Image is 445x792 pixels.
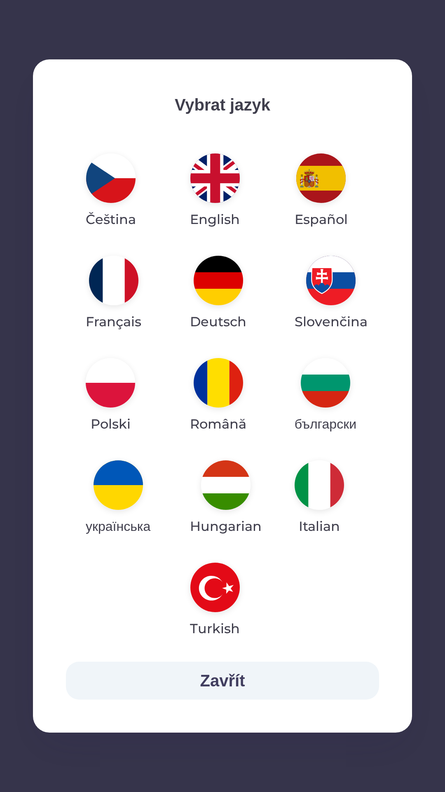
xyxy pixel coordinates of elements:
[91,414,131,434] p: Polski
[66,92,379,117] p: Vybrat jazyk
[66,249,161,338] button: Français
[190,312,246,332] p: Deutsch
[194,256,243,305] img: de flag
[295,210,348,229] p: Español
[194,358,243,408] img: ro flag
[190,414,246,434] p: Română
[190,619,240,639] p: Turkish
[170,249,266,338] button: Deutsch
[86,312,141,332] p: Français
[190,153,240,203] img: en flag
[170,454,281,543] button: Hungarian
[295,460,344,510] img: it flag
[275,147,368,236] button: Español
[86,153,136,203] img: cs flag
[295,312,368,332] p: Slovenčina
[86,210,136,229] p: Čeština
[306,256,356,305] img: sk flag
[275,454,364,543] button: Italian
[301,358,350,408] img: bg flag
[170,351,266,441] button: Română
[66,454,170,543] button: українська
[296,153,346,203] img: es flag
[190,516,262,536] p: Hungarian
[295,414,356,434] p: български
[201,460,251,510] img: hu flag
[86,516,150,536] p: українська
[275,351,376,441] button: български
[170,556,260,645] button: Turkish
[89,256,138,305] img: fr flag
[66,662,379,700] button: Zavřít
[190,210,240,229] p: English
[66,351,155,441] button: Polski
[299,516,340,536] p: Italian
[170,147,260,236] button: English
[66,147,156,236] button: Čeština
[190,563,240,612] img: tr flag
[94,460,143,510] img: uk flag
[86,358,135,408] img: pl flag
[275,249,387,338] button: Slovenčina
